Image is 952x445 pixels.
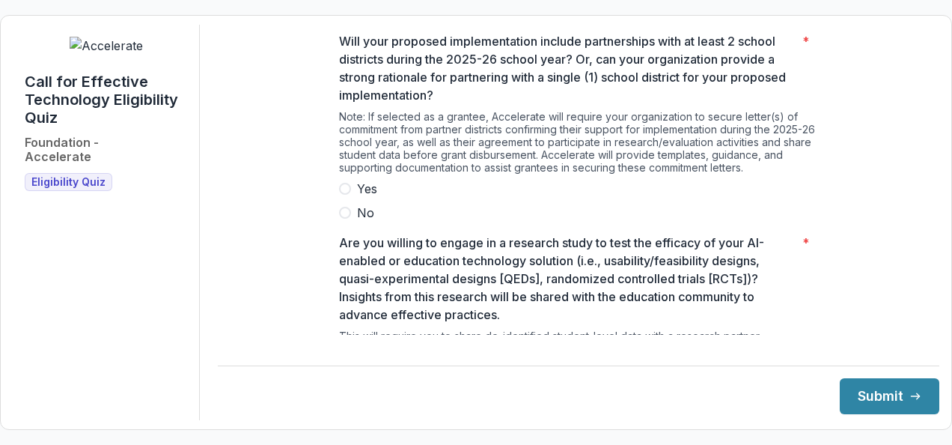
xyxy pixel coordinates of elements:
[840,378,939,414] button: Submit
[339,330,818,348] div: This will require you to share de-identified student-level data with a research partner.
[70,37,143,55] img: Accelerate
[25,73,187,127] h1: Call for Effective Technology Eligibility Quiz
[25,136,99,164] h2: Foundation - Accelerate
[339,234,796,324] p: Are you willing to engage in a research study to test the efficacy of your AI-enabled or educatio...
[339,110,818,180] div: Note: If selected as a grantee, Accelerate will require your organization to secure letter(s) of ...
[339,32,796,104] p: Will your proposed implementation include partnerships with at least 2 school districts during th...
[357,180,377,198] span: Yes
[357,204,374,222] span: No
[31,176,106,189] span: Eligibility Quiz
